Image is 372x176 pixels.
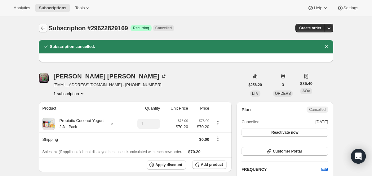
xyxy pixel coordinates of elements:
span: Cancelled [241,119,259,125]
button: Subscriptions [39,24,47,32]
span: Subscription #29622829169 [49,25,128,31]
button: Create order [295,24,325,32]
button: Shipping actions [213,135,223,142]
span: Subscriptions [39,6,66,10]
small: 2 Jar Pack [60,125,77,129]
th: Unit Price [162,102,190,115]
span: Reactivate now [271,130,298,135]
span: AOV [302,89,310,93]
button: 3 [278,81,288,89]
small: $78.00 [178,119,188,123]
span: Add product [201,162,223,167]
button: Dismiss notification [322,42,331,51]
th: Shipping [39,132,127,146]
button: Product actions [213,120,223,127]
button: Subscriptions [35,4,70,12]
button: $256.20 [245,81,266,89]
span: 3 [282,82,284,87]
button: Customer Portal [241,147,328,156]
span: $70.20 [188,149,201,154]
span: Sales tax (if applicable) is not displayed because it is calculated with each new order. [42,150,182,154]
span: JULIA SHAWVER [39,73,49,83]
th: Product [39,102,127,115]
button: Edit [317,165,332,174]
button: Reactivate now [241,128,328,137]
span: Edit [321,166,328,173]
img: product img [42,118,55,130]
span: $70.20 [176,124,188,130]
span: $85.40 [300,81,312,87]
span: Analytics [14,6,30,10]
h2: Plan [241,107,251,113]
button: Tools [71,4,95,12]
span: $70.20 [192,124,209,130]
span: Tools [75,6,85,10]
button: Apply discount [147,160,186,170]
span: Help [314,6,322,10]
span: Settings [343,6,358,10]
button: Settings [334,4,362,12]
button: Help [304,4,332,12]
th: Price [190,102,211,115]
span: Cancelled [155,26,172,31]
span: Create order [299,26,321,31]
h2: Subscription cancelled. [50,44,95,50]
div: Open Intercom Messenger [351,149,366,164]
span: $256.20 [249,82,262,87]
button: Analytics [10,4,34,12]
span: Customer Portal [273,149,302,154]
div: Probiotic Coconut Yogurt [55,118,104,130]
span: Cancelled [309,107,325,112]
button: Product actions [54,90,85,97]
span: LTV [252,91,259,96]
span: [DATE] [316,119,328,125]
h2: FREQUENCY [241,166,321,173]
span: Apply discount [155,162,182,167]
th: Quantity [127,102,162,115]
div: [PERSON_NAME] [PERSON_NAME] [54,73,167,79]
span: Recurring [133,26,149,31]
span: ORDERS [275,91,291,96]
button: Add product [192,160,227,169]
span: $0.00 [199,137,210,142]
span: [EMAIL_ADDRESS][DOMAIN_NAME] · [PHONE_NUMBER] [54,82,167,88]
small: $78.00 [199,119,209,123]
